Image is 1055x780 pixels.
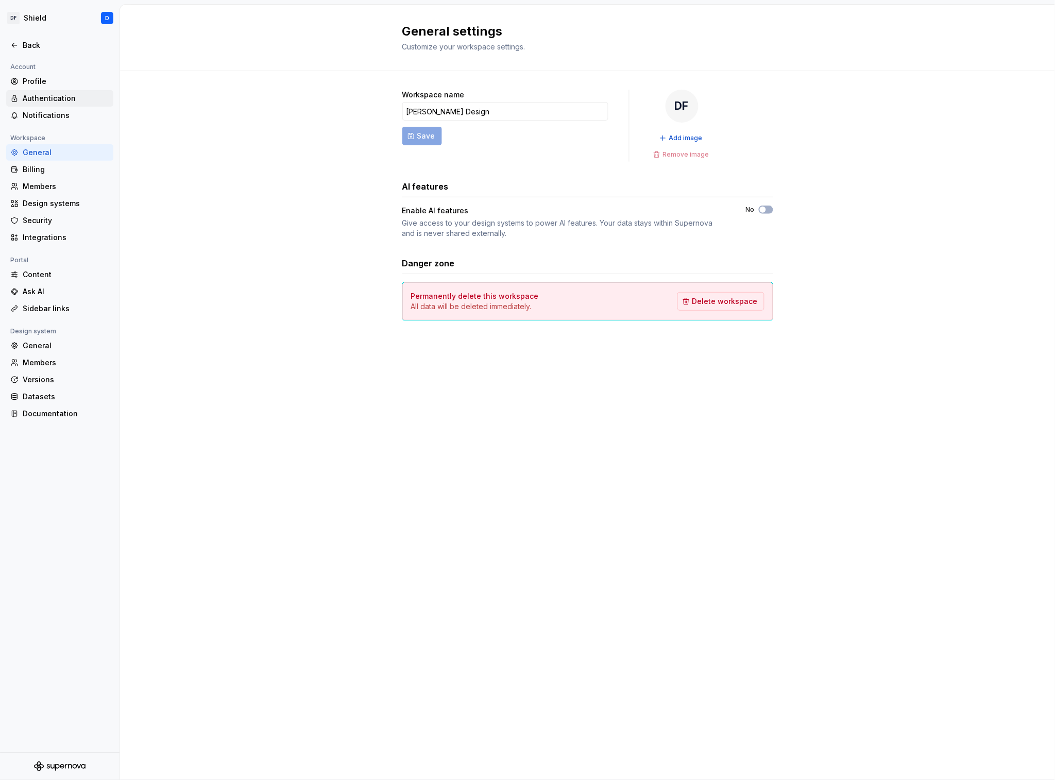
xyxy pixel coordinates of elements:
[6,61,40,73] div: Account
[23,181,109,192] div: Members
[402,90,465,100] label: Workspace name
[6,325,60,337] div: Design system
[402,218,727,239] div: Give access to your design systems to power AI features. Your data stays within Supernova and is ...
[6,405,113,422] a: Documentation
[6,37,113,54] a: Back
[6,107,113,124] a: Notifications
[23,110,109,121] div: Notifications
[6,132,49,144] div: Workspace
[23,269,109,280] div: Content
[23,375,109,385] div: Versions
[105,14,109,22] div: D
[23,164,109,175] div: Billing
[23,286,109,297] div: Ask AI
[6,195,113,212] a: Design systems
[2,7,117,29] button: DFShieldD
[7,12,20,24] div: DF
[411,291,539,301] h4: Permanently delete this workspace
[6,229,113,246] a: Integrations
[656,131,707,145] button: Add image
[6,388,113,405] a: Datasets
[23,358,109,368] div: Members
[23,232,109,243] div: Integrations
[6,371,113,388] a: Versions
[402,206,727,216] div: Enable AI features
[6,178,113,195] a: Members
[23,392,109,402] div: Datasets
[23,341,109,351] div: General
[677,292,764,311] button: Delete workspace
[6,212,113,229] a: Security
[402,23,761,40] h2: General settings
[402,180,449,193] h3: AI features
[6,354,113,371] a: Members
[692,296,758,307] span: Delete workspace
[6,254,32,266] div: Portal
[6,144,113,161] a: General
[23,40,109,50] div: Back
[6,283,113,300] a: Ask AI
[402,257,455,269] h3: Danger zone
[6,300,113,317] a: Sidebar links
[24,13,46,23] div: Shield
[666,90,699,123] div: DF
[23,93,109,104] div: Authentication
[6,90,113,107] a: Authentication
[6,161,113,178] a: Billing
[23,198,109,209] div: Design systems
[6,266,113,283] a: Content
[411,301,539,312] p: All data will be deleted immediately.
[669,134,703,142] span: Add image
[23,215,109,226] div: Security
[23,76,109,87] div: Profile
[746,206,755,214] label: No
[23,303,109,314] div: Sidebar links
[34,761,86,772] svg: Supernova Logo
[6,73,113,90] a: Profile
[6,337,113,354] a: General
[402,42,525,51] span: Customize your workspace settings.
[23,147,109,158] div: General
[23,409,109,419] div: Documentation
